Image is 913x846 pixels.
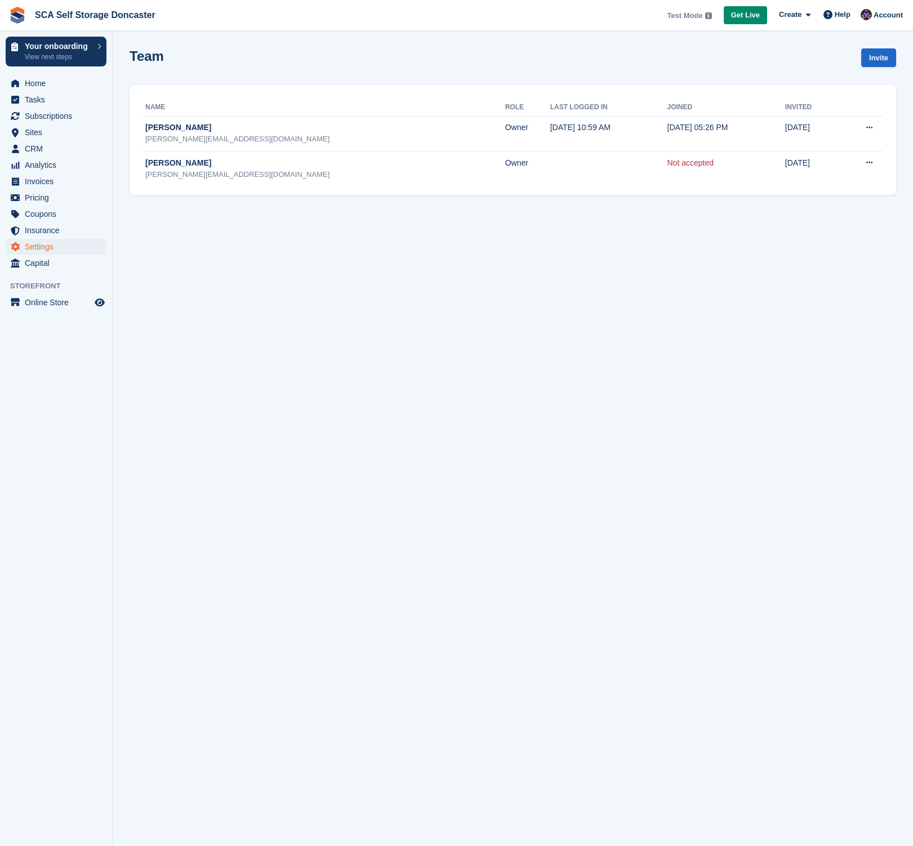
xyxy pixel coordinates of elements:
[130,48,164,64] h1: Team
[25,206,92,222] span: Coupons
[505,99,550,117] th: Role
[861,9,872,20] img: Ross Chapman
[667,99,785,117] th: Joined
[785,99,837,117] th: Invited
[25,124,92,140] span: Sites
[6,124,106,140] a: menu
[705,12,712,19] img: icon-info-grey-7440780725fd019a000dd9b08b2336e03edf1995a4989e88bcd33f0948082b44.svg
[779,9,801,20] span: Create
[785,116,837,151] td: [DATE]
[25,239,92,255] span: Settings
[505,116,550,151] td: Owner
[6,173,106,189] a: menu
[6,157,106,173] a: menu
[25,52,92,62] p: View next steps
[505,151,550,186] td: Owner
[550,116,667,151] td: [DATE] 10:59 AM
[30,6,160,24] a: SCA Self Storage Doncaster
[25,75,92,91] span: Home
[6,239,106,255] a: menu
[6,206,106,222] a: menu
[667,116,785,151] td: [DATE] 05:26 PM
[6,75,106,91] a: menu
[6,37,106,66] a: Your onboarding View next steps
[667,158,714,167] a: Not accepted
[724,6,767,25] a: Get Live
[145,157,505,169] div: [PERSON_NAME]
[835,9,850,20] span: Help
[6,108,106,124] a: menu
[6,190,106,206] a: menu
[6,222,106,238] a: menu
[550,99,667,117] th: Last logged in
[25,255,92,271] span: Capital
[25,173,92,189] span: Invoices
[10,280,112,292] span: Storefront
[25,108,92,124] span: Subscriptions
[9,7,26,24] img: stora-icon-8386f47178a22dfd0bd8f6a31ec36ba5ce8667c1dd55bd0f319d3a0aa187defe.svg
[25,157,92,173] span: Analytics
[25,141,92,157] span: CRM
[25,42,92,50] p: Your onboarding
[667,10,702,21] span: Test Mode
[25,92,92,108] span: Tasks
[25,295,92,310] span: Online Store
[874,10,903,21] span: Account
[143,99,505,117] th: Name
[25,190,92,206] span: Pricing
[861,48,896,67] a: Invite
[145,133,505,145] div: [PERSON_NAME][EMAIL_ADDRESS][DOMAIN_NAME]
[6,92,106,108] a: menu
[145,122,505,133] div: [PERSON_NAME]
[145,169,505,180] div: [PERSON_NAME][EMAIL_ADDRESS][DOMAIN_NAME]
[6,295,106,310] a: menu
[25,222,92,238] span: Insurance
[93,296,106,309] a: Preview store
[6,141,106,157] a: menu
[785,151,837,186] td: [DATE]
[6,255,106,271] a: menu
[731,10,760,21] span: Get Live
